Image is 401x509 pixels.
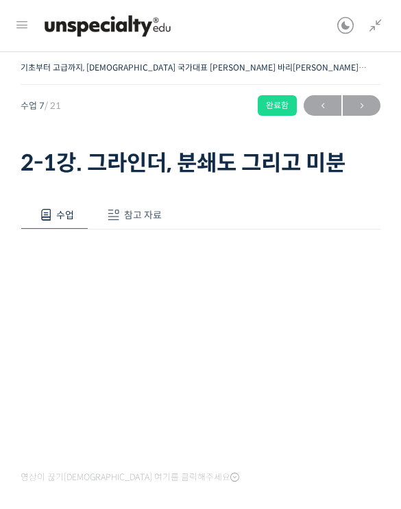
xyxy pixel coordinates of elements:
span: 영상이 끊기[DEMOGRAPHIC_DATA] 여기를 클릭해주세요 [21,472,239,483]
span: 수업 [56,209,74,221]
span: 수업 7 [21,101,61,110]
span: → [343,97,380,115]
span: / 21 [45,100,61,112]
h1: 2-1강. 그라인더, 분쇄도 그리고 미분 [21,150,380,176]
a: 다음→ [343,95,380,116]
span: ← [304,97,341,115]
a: ←이전 [304,95,341,116]
span: 참고 자료 [124,209,162,221]
div: 완료함 [258,95,297,116]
